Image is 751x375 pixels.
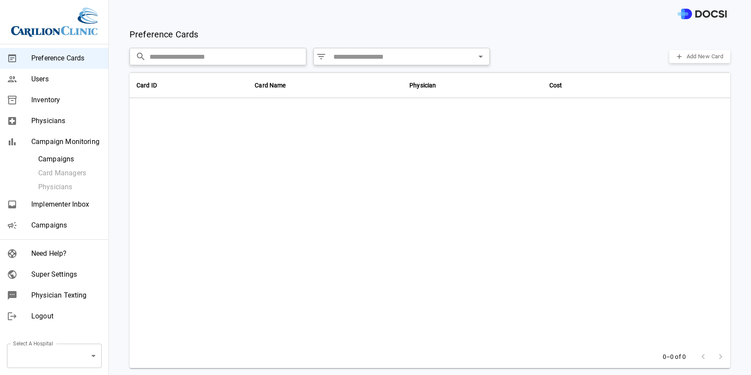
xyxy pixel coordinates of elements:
[31,269,101,280] span: Super Settings
[669,50,730,64] button: Add New Card
[130,72,248,98] th: Card ID
[31,199,101,210] span: Implementer Inbox
[248,72,402,98] th: Card Name
[31,53,101,64] span: Preference Cards
[31,220,101,231] span: Campaigns
[13,340,53,347] label: Select A Hospital
[678,9,727,20] img: DOCSI Logo
[402,72,542,98] th: Physician
[11,7,98,37] img: Site Logo
[31,290,101,301] span: Physician Texting
[31,311,101,321] span: Logout
[130,28,198,41] p: Preference Cards
[38,154,101,164] span: Campaigns
[31,248,101,259] span: Need Help?
[475,50,487,63] button: Open
[31,116,101,126] span: Physicians
[31,95,101,105] span: Inventory
[663,352,686,361] p: 0–0 of 0
[31,137,101,147] span: Campaign Monitoring
[542,72,635,98] th: Cost
[31,74,101,84] span: Users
